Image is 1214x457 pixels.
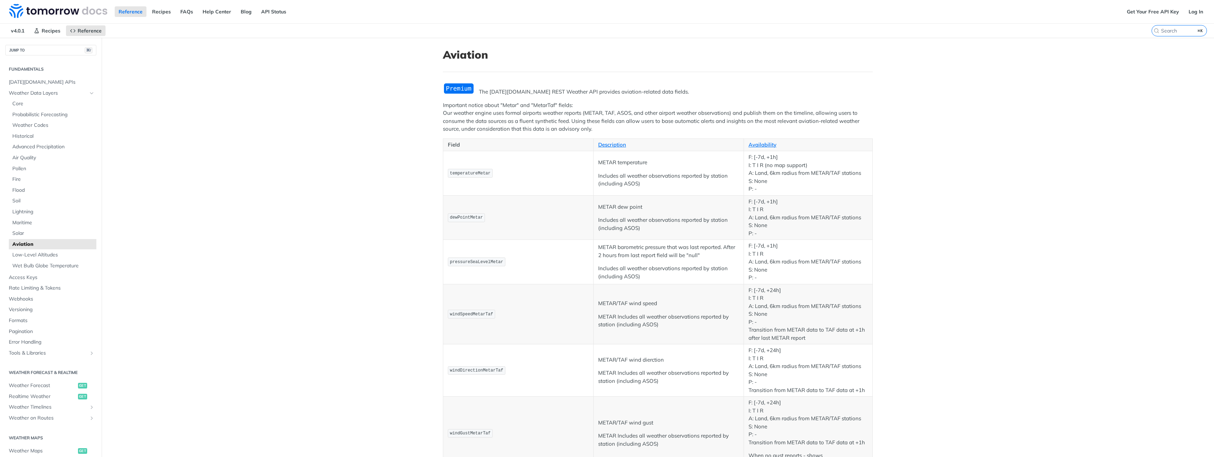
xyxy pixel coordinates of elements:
a: Log In [1185,6,1207,17]
span: Recipes [42,28,60,34]
button: Show subpages for Tools & Libraries [89,350,95,356]
span: Weather Forecast [9,382,76,389]
p: METAR temperature [598,159,739,167]
span: ⌘/ [85,47,92,53]
a: API Status [257,6,290,17]
a: Air Quality [9,153,96,163]
a: Tools & LibrariesShow subpages for Tools & Libraries [5,348,96,358]
a: Reference [115,6,146,17]
p: F: [-7d, +24h] I: T I R A: Land, 6km radius from METAR/TAF stations S: None P: - Transition from ... [749,346,868,394]
span: Access Keys [9,274,95,281]
a: Pollen [9,164,96,174]
span: Tools & Libraries [9,350,87,357]
p: METAR barometric pressure that was last reported. After 2 hours from last report field will be "n... [598,243,739,259]
span: Maritime [12,219,95,226]
a: Get Your Free API Key [1123,6,1183,17]
h1: Aviation [443,48,873,61]
span: Historical [12,133,95,140]
span: temperatureMetar [450,171,491,176]
p: Includes all weather observations reported by station (including ASOS) [598,216,739,232]
a: Weather TimelinesShow subpages for Weather Timelines [5,402,96,413]
a: Reference [66,25,106,36]
p: Includes all weather observations reported by station (including ASOS) [598,265,739,280]
a: Historical [9,131,96,142]
p: METAR/TAF wind dierction [598,356,739,364]
p: F: [-7d, +1h] I: T I R (no map support) A: Land, 6km radius from METAR/TAF stations S: None P: - [749,153,868,193]
a: Core [9,99,96,109]
button: Show subpages for Weather Timelines [89,404,95,410]
a: Help Center [199,6,235,17]
button: Show subpages for Weather on Routes [89,415,95,421]
span: Fire [12,176,95,183]
span: [DATE][DOMAIN_NAME] APIs [9,79,95,86]
p: F: [-7d, +24h] I: T I R A: Land, 6km radius from METAR/TAF stations S: None P: - Transition from ... [749,286,868,342]
a: Webhooks [5,294,96,304]
span: Weather Timelines [9,404,87,411]
img: Tomorrow.io Weather API Docs [9,4,107,18]
p: METAR dew point [598,203,739,211]
span: Advanced Precipitation [12,143,95,150]
a: Weather Codes [9,120,96,131]
a: Aviation [9,239,96,250]
span: Core [12,100,95,107]
button: JUMP TO⌘/ [5,45,96,55]
a: Error Handling [5,337,96,348]
span: Flood [12,187,95,194]
a: Lightning [9,207,96,217]
a: Pagination [5,326,96,337]
span: windDirectionMetarTaf [450,368,503,373]
p: F: [-7d, +1h] I: T I R A: Land, 6km radius from METAR/TAF stations S: None P: - [749,198,868,238]
a: Fire [9,174,96,185]
a: Formats [5,315,96,326]
kbd: ⌘K [1196,27,1205,34]
span: Weather Maps [9,447,76,455]
span: get [78,383,87,388]
span: Lightning [12,208,95,215]
a: Solar [9,228,96,239]
a: Probabilistic Forecasting [9,109,96,120]
span: get [78,394,87,399]
span: Aviation [12,241,95,248]
a: Realtime Weatherget [5,391,96,402]
span: Probabilistic Forecasting [12,111,95,118]
p: METAR Includes all weather observations reported by station (including ASOS) [598,313,739,329]
a: Weather Data LayersHide subpages for Weather Data Layers [5,88,96,99]
a: Weather on RoutesShow subpages for Weather on Routes [5,413,96,423]
span: windGustMetarTaf [450,431,491,436]
svg: Search [1154,28,1159,34]
p: The [DATE][DOMAIN_NAME] REST Weather API provides aviation-related data fields. [443,88,873,96]
p: Field [448,141,589,149]
span: Soil [12,197,95,204]
button: Hide subpages for Weather Data Layers [89,90,95,96]
a: Weather Mapsget [5,446,96,456]
a: Recipes [148,6,175,17]
a: Versioning [5,304,96,315]
a: Access Keys [5,272,96,283]
a: [DATE][DOMAIN_NAME] APIs [5,77,96,88]
a: Description [598,141,626,148]
a: Weather Forecastget [5,380,96,391]
p: Important notice about "Metar" and "MetarTaf" fields: Our weather engine uses formal airports wea... [443,101,873,133]
a: Advanced Precipitation [9,142,96,152]
p: Includes all weather observations reported by station (including ASOS) [598,172,739,188]
p: F: [-7d, +24h] I: T I R A: Land, 6km radius from METAR/TAF stations S: None P: - Transition from ... [749,399,868,446]
span: Weather on Routes [9,415,87,422]
span: Realtime Weather [9,393,76,400]
span: Pollen [12,165,95,172]
span: Webhooks [9,296,95,303]
span: Error Handling [9,339,95,346]
a: Flood [9,185,96,196]
a: Recipes [30,25,64,36]
p: METAR Includes all weather observations reported by station (including ASOS) [598,432,739,448]
span: Formats [9,317,95,324]
a: Maritime [9,218,96,228]
span: Weather Data Layers [9,90,87,97]
h2: Weather Forecast & realtime [5,369,96,376]
span: Wet Bulb Globe Temperature [12,262,95,269]
a: Wet Bulb Globe Temperature [9,261,96,271]
span: Pagination [9,328,95,335]
span: Weather Codes [12,122,95,129]
a: FAQs [176,6,197,17]
p: METAR/TAF wind speed [598,299,739,308]
p: METAR Includes all weather observations reported by station (including ASOS) [598,369,739,385]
